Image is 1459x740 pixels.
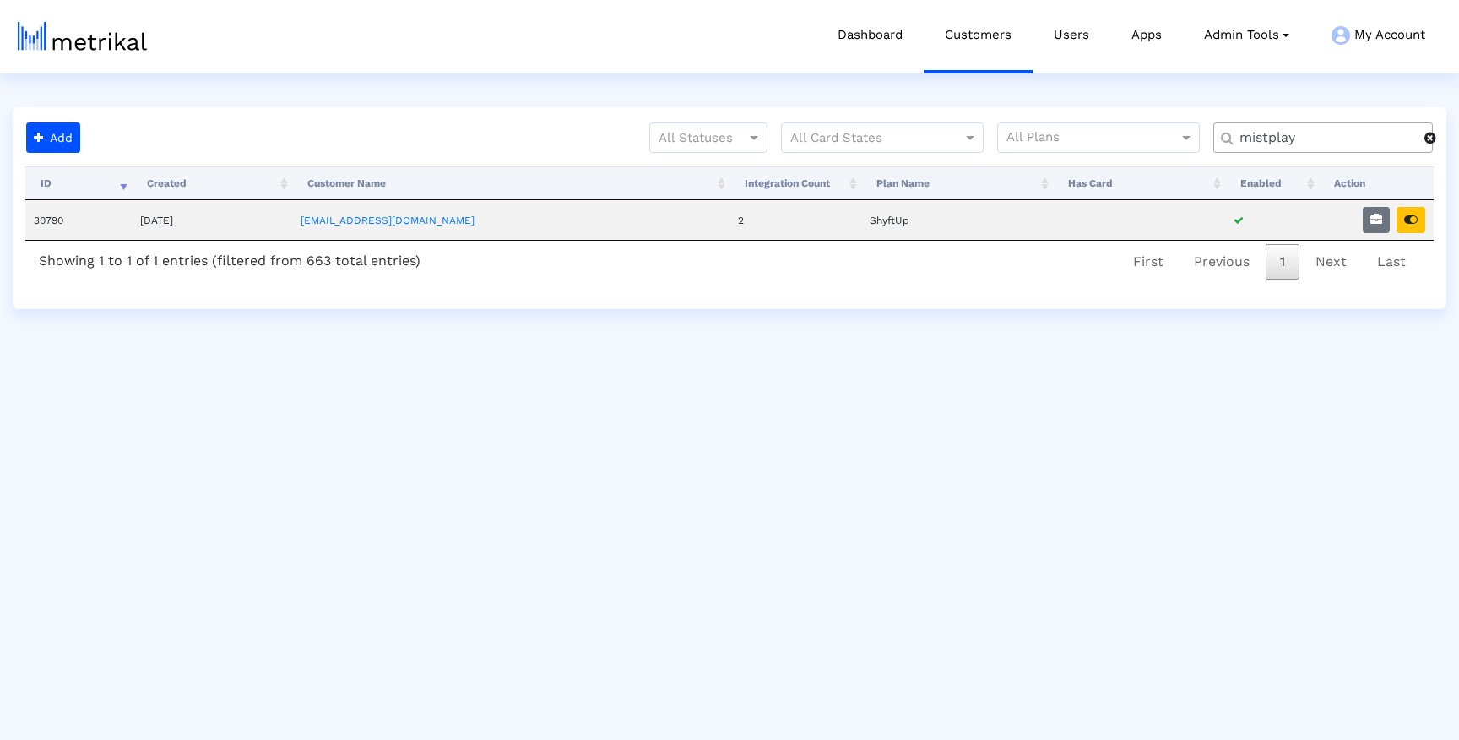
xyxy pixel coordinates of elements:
th: ID: activate to sort column ascending [25,166,132,200]
td: ShyftUp [861,200,1053,240]
th: Action [1319,166,1434,200]
button: Add [26,122,80,153]
th: Enabled: activate to sort column ascending [1225,166,1319,200]
img: my-account-menu-icon.png [1332,26,1350,45]
th: Customer Name: activate to sort column ascending [292,166,729,200]
td: 30790 [25,200,132,240]
div: Showing 1 to 1 of 1 entries (filtered from 663 total entries) [25,241,434,275]
a: Last [1363,244,1420,280]
th: Has Card: activate to sort column ascending [1053,166,1225,200]
td: 2 [729,200,861,240]
th: Integration Count: activate to sort column ascending [729,166,861,200]
th: Created: activate to sort column ascending [132,166,292,200]
a: Next [1301,244,1361,280]
th: Plan Name: activate to sort column ascending [861,166,1053,200]
input: All Card States [790,128,944,150]
img: metrical-logo-light.png [18,22,147,51]
a: [EMAIL_ADDRESS][DOMAIN_NAME] [301,215,475,226]
a: Previous [1180,244,1264,280]
input: Customer Name [1228,129,1424,147]
a: 1 [1266,244,1299,280]
td: [DATE] [132,200,292,240]
a: First [1119,244,1178,280]
input: All Plans [1006,128,1181,150]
